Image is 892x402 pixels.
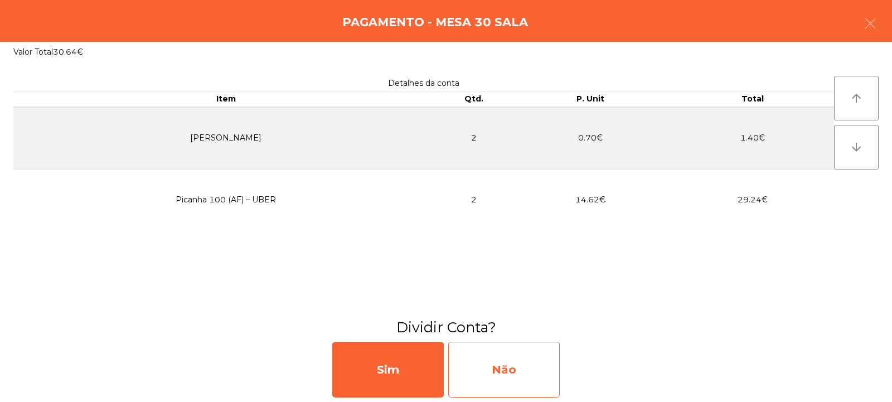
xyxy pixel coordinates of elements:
div: Não [448,342,560,398]
th: Item [13,91,438,107]
td: 0.70€ [509,107,671,169]
td: [PERSON_NAME] [13,107,438,169]
button: arrow_upward [834,76,879,120]
th: Total [672,91,834,107]
td: 29.24€ [672,169,834,230]
span: Detalhes da conta [388,78,459,88]
th: Qtd. [438,91,509,107]
i: arrow_downward [850,141,863,154]
span: Valor Total [13,47,53,57]
h4: Pagamento - Mesa 30 Sala [342,14,528,31]
td: 1.40€ [672,107,834,169]
button: arrow_downward [834,125,879,169]
span: 30.64€ [53,47,83,57]
td: 2 [438,107,509,169]
td: Picanha 100 (AF) – UBER [13,169,438,230]
td: 2 [438,169,509,230]
h3: Dividir Conta? [8,317,884,337]
i: arrow_upward [850,91,863,105]
th: P. Unit [509,91,671,107]
td: 14.62€ [509,169,671,230]
div: Sim [332,342,444,398]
